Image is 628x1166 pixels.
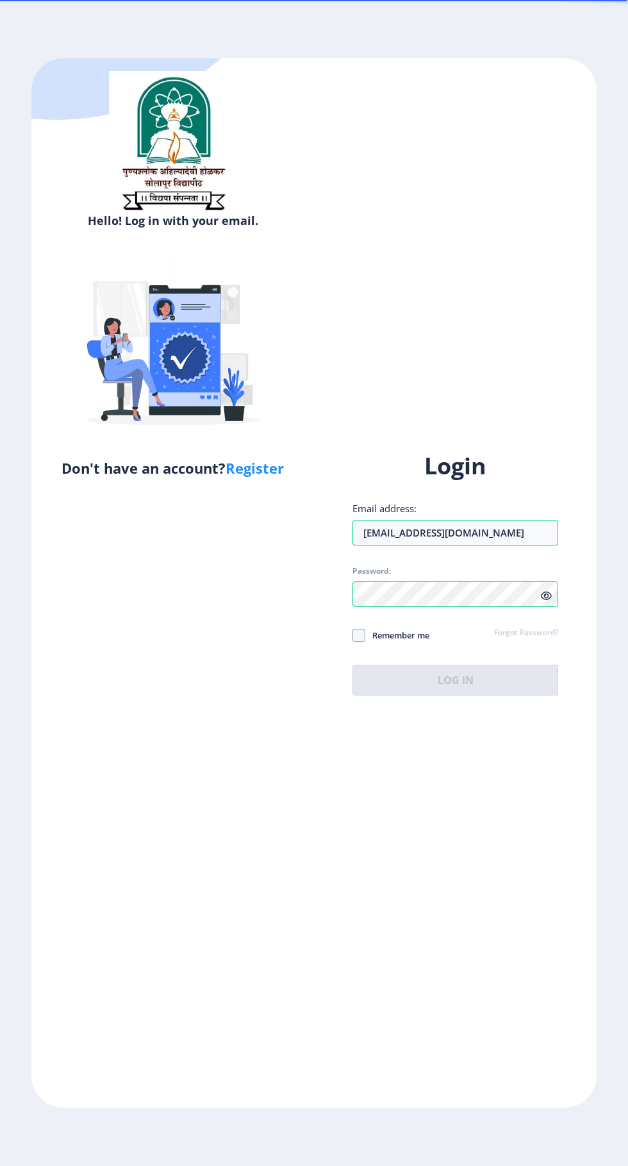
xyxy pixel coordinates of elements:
h1: Login [352,451,558,481]
h5: Don't have an account? [41,458,304,478]
img: sulogo.png [109,71,237,216]
input: Email address [352,520,558,546]
button: Log In [352,665,558,695]
img: Verified-rafiki.svg [61,233,285,458]
a: Register [226,458,284,478]
h6: Hello! Log in with your email. [41,213,304,228]
label: Password: [352,566,391,576]
a: Forgot Password? [494,628,558,639]
label: Email address: [352,502,417,515]
span: Remember me [365,628,429,643]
